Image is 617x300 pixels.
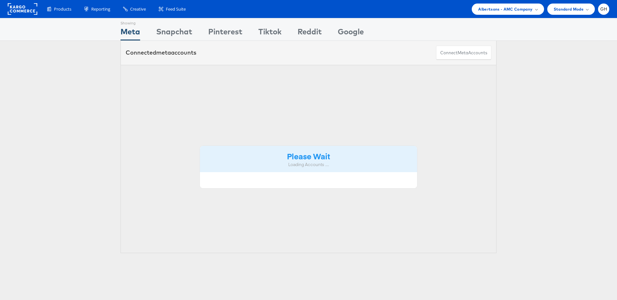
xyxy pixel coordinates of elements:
[54,6,71,12] span: Products
[91,6,110,12] span: Reporting
[126,49,196,57] div: Connected accounts
[554,6,584,13] span: Standard Mode
[205,162,412,168] div: Loading Accounts ....
[338,26,364,40] div: Google
[600,7,607,11] span: GH
[298,26,322,40] div: Reddit
[458,50,468,56] span: meta
[156,26,192,40] div: Snapchat
[436,46,491,60] button: ConnectmetaAccounts
[208,26,242,40] div: Pinterest
[156,49,171,56] span: meta
[121,18,140,26] div: Showing
[121,26,140,40] div: Meta
[287,151,330,161] strong: Please Wait
[130,6,146,12] span: Creative
[478,6,532,13] span: Albertsons - AMC Company
[166,6,186,12] span: Feed Suite
[258,26,282,40] div: Tiktok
